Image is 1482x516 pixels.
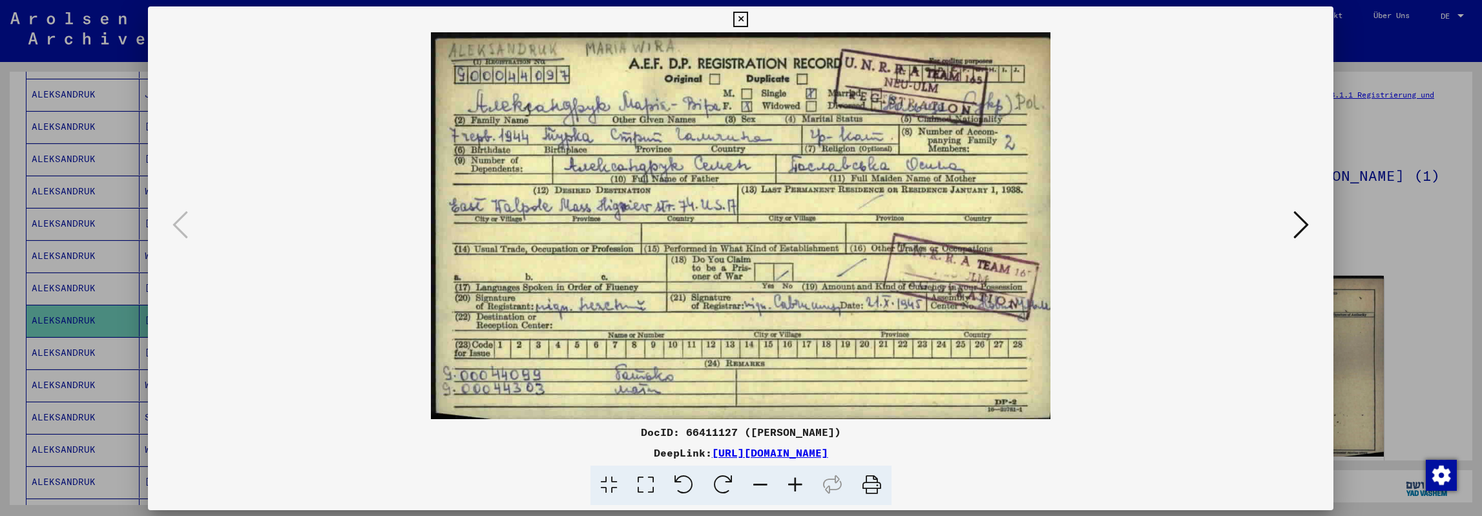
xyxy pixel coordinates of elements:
a: [URL][DOMAIN_NAME] [712,446,828,459]
img: 001.jpg [192,32,1289,419]
div: Zustimmung ändern [1425,459,1456,490]
div: DeepLink: [148,445,1333,460]
img: Zustimmung ändern [1426,460,1457,491]
div: DocID: 66411127 ([PERSON_NAME]) [148,424,1333,440]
